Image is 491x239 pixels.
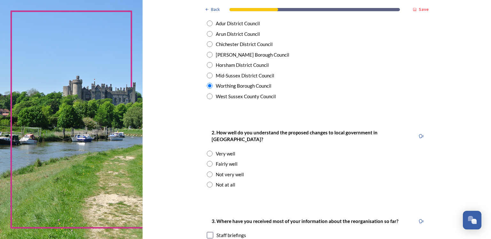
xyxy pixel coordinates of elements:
[216,61,269,69] div: Horsham District Council
[212,218,398,224] strong: 3. Where have you received most of your information about the reorganisation so far?
[216,72,274,79] div: Mid-Sussex District Council
[463,211,481,229] button: Open Chat
[419,6,429,12] strong: Save
[211,6,220,12] span: Back
[216,160,238,168] div: Fairly well
[212,130,378,142] strong: 2. How well do you understand the proposed changes to local government in [GEOGRAPHIC_DATA]?
[216,41,273,48] div: Chichester District Council
[216,232,246,239] div: Staff briefings
[216,171,244,178] div: Not very well
[216,150,235,157] div: Very well
[216,51,289,59] div: [PERSON_NAME] Borough Council
[216,30,260,38] div: Arun District Council
[216,181,235,188] div: Not at all
[216,82,271,90] div: Worthing Borough Council
[216,20,260,27] div: Adur District Council
[216,93,276,100] div: West Sussex County Council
